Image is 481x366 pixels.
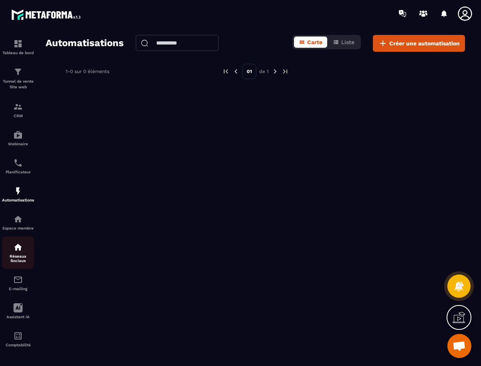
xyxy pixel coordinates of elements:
p: Tunnel de vente Site web [2,79,34,90]
a: formationformationTableau de bord [2,33,34,61]
span: Liste [341,39,354,45]
p: CRM [2,114,34,118]
p: Automatisations [2,198,34,202]
img: prev [232,68,239,75]
span: Carte [307,39,322,45]
p: 01 [242,64,256,79]
a: social-networksocial-networkRéseaux Sociaux [2,236,34,269]
p: Tableau de bord [2,51,34,55]
p: Réseaux Sociaux [2,254,34,263]
p: Webinaire [2,142,34,146]
a: automationsautomationsEspace membre [2,208,34,236]
img: scheduler [13,158,23,168]
button: Créer une automatisation [373,35,465,52]
p: Espace membre [2,226,34,230]
a: automationsautomationsWebinaire [2,124,34,152]
img: formation [13,67,23,77]
img: social-network [13,242,23,252]
img: formation [13,39,23,49]
span: Créer une automatisation [389,39,460,47]
img: next [272,68,279,75]
img: automations [13,186,23,196]
img: prev [222,68,229,75]
img: email [13,275,23,285]
img: accountant [13,331,23,341]
a: formationformationTunnel de vente Site web [2,61,34,96]
a: automationsautomationsAutomatisations [2,180,34,208]
button: Liste [328,37,359,48]
a: emailemailE-mailing [2,269,34,297]
button: Carte [294,37,327,48]
p: Assistant IA [2,315,34,319]
a: schedulerschedulerPlanificateur [2,152,34,180]
p: de 1 [259,68,269,75]
p: 1-0 sur 0 éléments [66,69,109,74]
a: Assistant IA [2,297,34,325]
a: formationformationCRM [2,96,34,124]
h2: Automatisations [46,35,124,52]
p: Comptabilité [2,343,34,347]
a: accountantaccountantComptabilité [2,325,34,353]
p: E-mailing [2,287,34,291]
p: Planificateur [2,170,34,174]
div: Ouvrir le chat [447,334,471,358]
img: next [282,68,289,75]
img: automations [13,214,23,224]
img: automations [13,130,23,140]
img: formation [13,102,23,112]
img: logo [11,7,83,22]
